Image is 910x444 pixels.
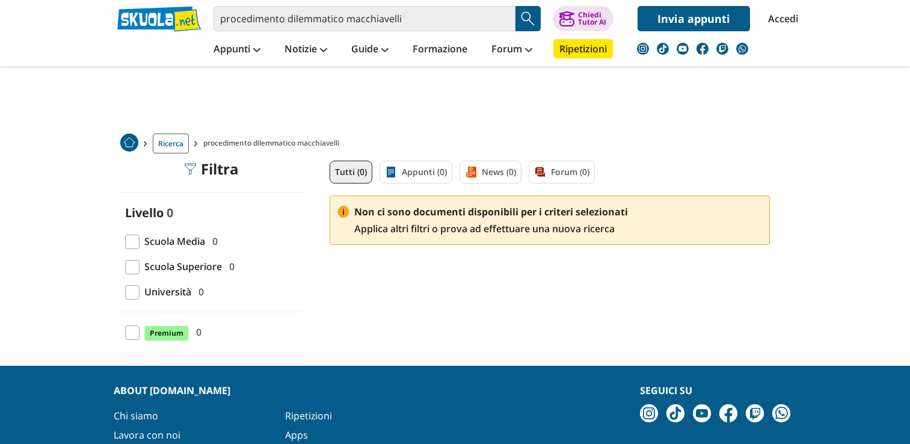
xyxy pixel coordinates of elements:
img: WhatsApp [772,404,790,422]
div: Filtra [184,161,239,177]
span: 0 [167,205,173,221]
a: Forum [488,39,535,61]
span: Università [140,284,191,300]
a: Apps [285,428,308,442]
span: Scuola Superiore [140,259,222,274]
p: Applica altri filtri o prova ad effettuare una nuova ricerca [354,203,628,237]
a: Home [120,134,138,153]
span: 0 [208,233,218,249]
img: WhatsApp [736,43,748,55]
strong: About [DOMAIN_NAME] [114,384,230,397]
strong: Seguici su [640,384,692,397]
a: Guide [348,39,392,61]
button: Search Button [515,6,541,31]
img: twitch [746,404,764,422]
a: Formazione [410,39,470,61]
a: Lavora con noi [114,428,180,442]
span: 0 [191,324,201,340]
a: Ripetizioni [553,39,613,58]
button: ChiediTutor AI [553,6,613,31]
img: youtube [677,43,689,55]
a: Appunti [211,39,263,61]
img: twitch [716,43,728,55]
img: instagram [640,404,658,422]
span: 0 [224,259,235,274]
a: Chi siamo [114,409,158,422]
img: instagram [637,43,649,55]
a: Notizie [281,39,330,61]
img: Cerca appunti, riassunti o versioni [519,10,537,28]
img: tiktok [666,404,684,422]
a: Tutti (0) [330,161,372,183]
span: Scuola Media [140,233,205,249]
a: Ripetizioni [285,409,332,422]
span: Premium [144,325,189,341]
span: 0 [194,284,204,300]
a: Ricerca [153,134,189,153]
a: Accedi [768,6,793,31]
img: tiktok [657,43,669,55]
img: facebook [719,404,737,422]
div: Chiedi Tutor AI [578,11,606,26]
span: Non ci sono documenti disponibili per i criteri selezionati [354,203,628,220]
img: Home [120,134,138,152]
label: Livello [125,205,164,221]
a: Invia appunti [638,6,750,31]
img: facebook [696,43,709,55]
img: Filtra filtri mobile [184,163,196,175]
input: Cerca appunti, riassunti o versioni [214,6,515,31]
img: Nessun risultato [337,206,349,218]
img: youtube [693,404,711,422]
span: procedimento dilemmatico macchiavelli [203,134,344,153]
